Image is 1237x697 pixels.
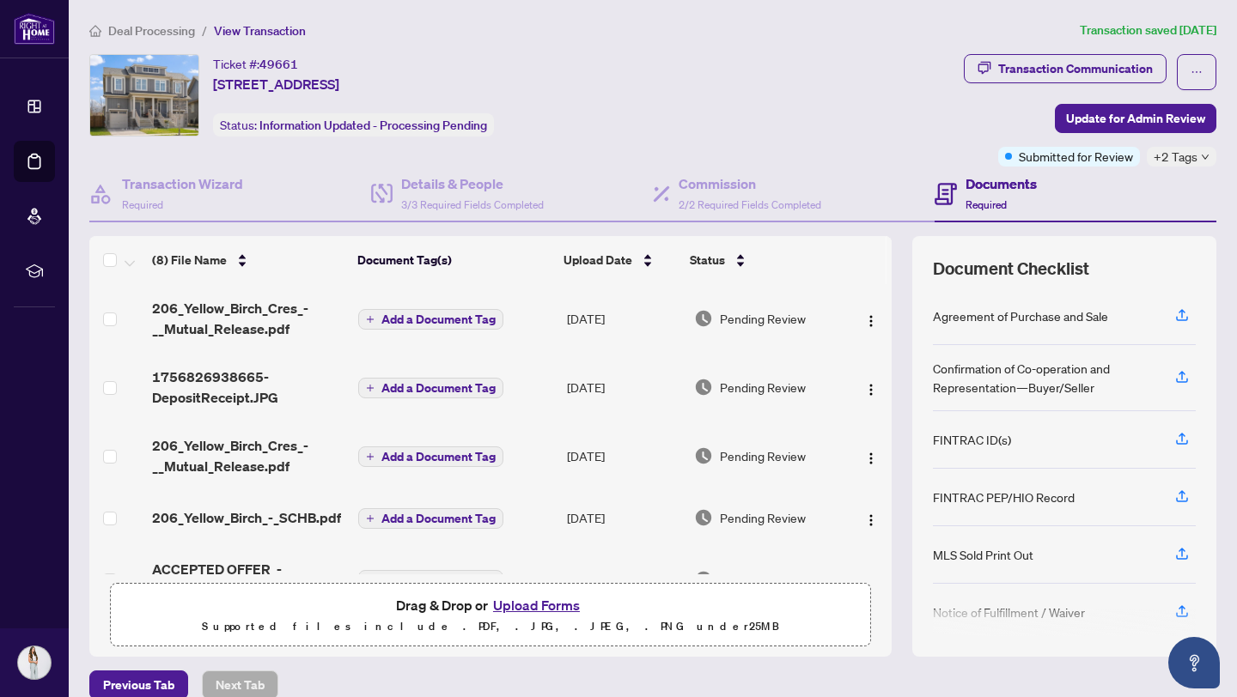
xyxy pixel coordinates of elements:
[933,603,1085,621] div: Notice of Fulfillment / Waiver
[683,236,841,284] th: Status
[89,25,101,37] span: home
[122,198,163,211] span: Required
[998,55,1153,82] div: Transaction Communication
[966,173,1037,194] h4: Documents
[720,570,806,589] span: Pending Review
[857,373,885,401] button: Logo
[213,74,339,94] span: [STREET_ADDRESS]
[358,508,503,529] button: Add a Document Tag
[1019,147,1133,166] span: Submitted for Review
[358,507,503,530] button: Add a Document Tag
[381,512,496,524] span: Add a Document Tag
[18,646,51,679] img: Profile Icon
[381,451,496,463] span: Add a Document Tag
[694,508,713,527] img: Document Status
[857,504,885,531] button: Logo
[933,257,1089,281] span: Document Checklist
[145,236,350,284] th: (8) File Name
[401,198,544,211] span: 3/3 Required Fields Completed
[560,421,687,490] td: [DATE]
[964,54,1167,83] button: Transaction Communication
[560,490,687,545] td: [DATE]
[401,173,544,194] h4: Details & People
[694,378,713,397] img: Document Status
[213,113,494,136] div: Status:
[560,353,687,421] td: [DATE]
[358,309,503,330] button: Add a Document Tag
[358,445,503,468] button: Add a Document Tag
[966,198,1007,211] span: Required
[560,284,687,353] td: [DATE]
[381,574,496,586] span: Add a Document Tag
[358,378,503,398] button: Add a Document Tag
[564,251,632,270] span: Upload Date
[1066,105,1205,132] span: Update for Admin Review
[933,306,1108,325] div: Agreement of Purchase and Sale
[358,569,503,591] button: Add a Document Tag
[214,23,306,39] span: View Transaction
[1191,66,1203,78] span: ellipsis
[213,54,298,74] div: Ticket #:
[366,452,375,461] span: plus
[694,309,713,328] img: Document Status
[381,382,496,394] span: Add a Document Tag
[259,118,487,133] span: Information Updated - Processing Pending
[933,359,1155,397] div: Confirmation of Co-operation and Representation—Buyer/Seller
[933,545,1033,564] div: MLS Sold Print Out
[202,21,207,40] li: /
[14,13,55,45] img: logo
[679,198,821,211] span: 2/2 Required Fields Completed
[557,236,683,284] th: Upload Date
[152,507,341,528] span: 206_Yellow_Birch_-_SCHB.pdf
[152,298,344,339] span: 206_Yellow_Birch_Cres_-__Mutual_Release.pdf
[121,616,860,637] p: Supported files include .PDF, .JPG, .JPEG, .PNG under 25 MB
[864,314,878,328] img: Logo
[720,446,806,465] span: Pending Review
[857,566,885,593] button: Logo
[358,446,503,467] button: Add a Document Tag
[1168,637,1220,688] button: Open asap
[396,594,585,616] span: Drag & Drop or
[933,488,1075,506] div: FINTRAC PEP/HIO Record
[259,57,298,72] span: 49661
[1154,147,1197,167] span: +2 Tags
[358,377,503,399] button: Add a Document Tag
[720,508,806,527] span: Pending Review
[933,430,1011,449] div: FINTRAC ID(s)
[488,594,585,616] button: Upload Forms
[90,55,198,136] img: IMG-X12263013_1.jpg
[366,315,375,324] span: plus
[720,309,806,328] span: Pending Review
[720,378,806,397] span: Pending Review
[694,446,713,465] img: Document Status
[694,570,713,589] img: Document Status
[366,514,375,523] span: plus
[1201,153,1210,161] span: down
[1055,104,1216,133] button: Update for Admin Review
[122,173,243,194] h4: Transaction Wizard
[152,559,344,600] span: ACCEPTED OFFER_-_206_Yellow_Birch_Cres.pdf
[366,384,375,392] span: plus
[152,367,344,408] span: 1756826938665-DepositReceipt.JPG
[152,251,227,270] span: (8) File Name
[1080,21,1216,40] article: Transaction saved [DATE]
[381,313,496,325] span: Add a Document Tag
[108,23,195,39] span: Deal Processing
[864,383,878,397] img: Logo
[864,513,878,527] img: Logo
[111,584,870,647] span: Drag & Drop orUpload FormsSupported files include .PDF, .JPG, .JPEG, .PNG under25MB
[679,173,821,194] h4: Commission
[358,570,503,591] button: Add a Document Tag
[350,236,558,284] th: Document Tag(s)
[560,545,687,614] td: [DATE]
[857,305,885,332] button: Logo
[857,442,885,470] button: Logo
[864,452,878,465] img: Logo
[358,308,503,330] button: Add a Document Tag
[690,251,725,270] span: Status
[152,435,344,476] span: 206_Yellow_Birch_Cres_-__Mutual_Release.pdf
